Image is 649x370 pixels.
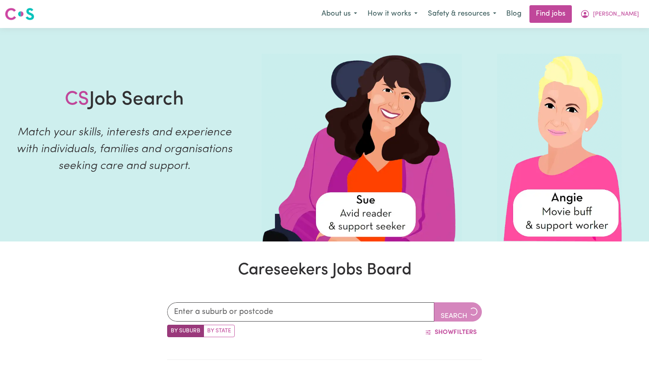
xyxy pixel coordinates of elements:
label: Search by state [204,325,235,337]
a: Find jobs [529,5,572,23]
button: ShowFilters [420,325,482,340]
span: CS [65,90,89,109]
span: [PERSON_NAME] [593,10,639,19]
a: Careseekers logo [5,5,34,23]
button: About us [316,6,362,22]
label: Search by suburb/post code [167,325,204,337]
button: My Account [575,6,644,22]
p: Match your skills, interests and experience with individuals, families and organisations seeking ... [10,124,239,175]
button: Safety & resources [423,6,501,22]
h1: Job Search [65,88,184,112]
button: How it works [362,6,423,22]
a: Blog [501,5,526,23]
input: Enter a suburb or postcode [167,302,435,322]
img: Careseekers logo [5,7,34,21]
span: Show [435,329,453,336]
